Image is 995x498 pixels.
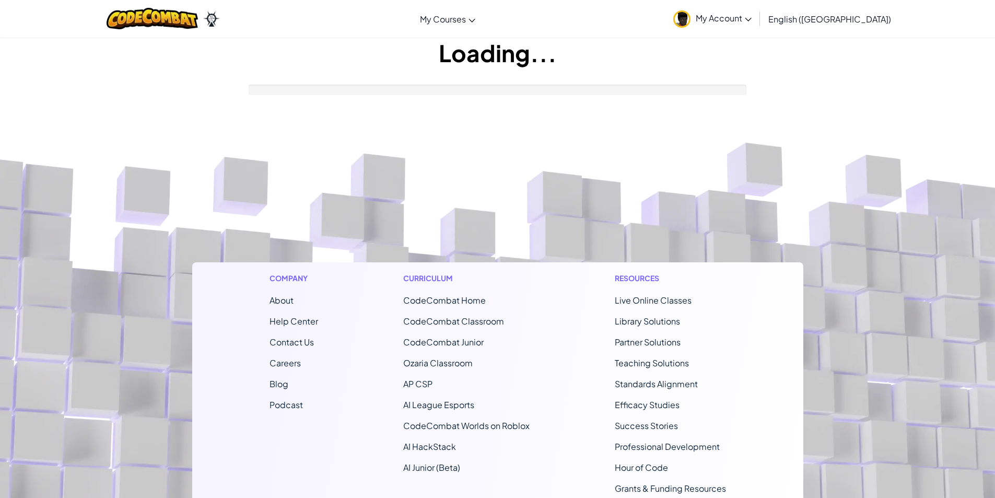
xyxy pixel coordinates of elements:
[763,5,896,33] a: English ([GEOGRAPHIC_DATA])
[403,420,530,431] a: CodeCombat Worlds on Roblox
[615,378,698,389] a: Standards Alignment
[403,462,460,473] a: AI Junior (Beta)
[615,316,680,327] a: Library Solutions
[615,441,720,452] a: Professional Development
[403,316,504,327] a: CodeCombat Classroom
[403,273,530,284] h1: Curriculum
[107,8,198,29] img: CodeCombat logo
[615,357,689,368] a: Teaching Solutions
[668,2,757,35] a: My Account
[403,441,456,452] a: AI HackStack
[615,295,692,306] a: Live Online Classes
[270,378,288,389] a: Blog
[403,295,486,306] span: CodeCombat Home
[270,399,303,410] a: Podcast
[270,316,318,327] a: Help Center
[696,13,752,24] span: My Account
[270,357,301,368] a: Careers
[203,11,220,27] img: Ozaria
[403,399,474,410] a: AI League Esports
[403,378,432,389] a: AP CSP
[615,462,668,473] a: Hour of Code
[615,337,681,348] a: Partner Solutions
[615,273,726,284] h1: Resources
[403,357,473,368] a: Ozaria Classroom
[673,10,690,28] img: avatar
[270,273,318,284] h1: Company
[415,5,481,33] a: My Courses
[615,399,680,410] a: Efficacy Studies
[420,14,466,25] span: My Courses
[270,337,314,348] span: Contact Us
[768,14,891,25] span: English ([GEOGRAPHIC_DATA])
[270,295,294,306] a: About
[403,337,484,348] a: CodeCombat Junior
[615,483,726,494] a: Grants & Funding Resources
[615,420,678,431] a: Success Stories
